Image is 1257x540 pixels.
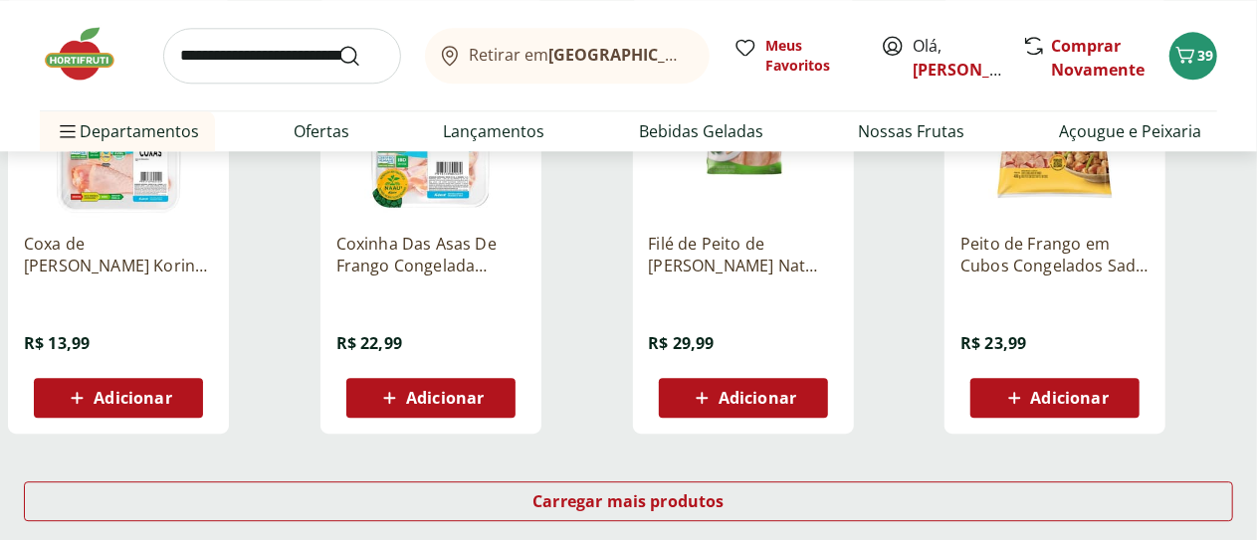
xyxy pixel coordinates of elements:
[858,119,964,143] a: Nossas Frutas
[444,119,545,143] a: Lançamentos
[639,119,763,143] a: Bebidas Geladas
[1051,35,1145,81] a: Comprar Novamente
[659,378,828,418] button: Adicionar
[719,390,796,406] span: Adicionar
[649,332,715,354] span: R$ 29,99
[913,59,1042,81] a: [PERSON_NAME]
[532,493,725,509] span: Carregar mais produtos
[24,332,90,354] span: R$ 13,99
[56,107,80,155] button: Menu
[425,28,710,84] button: Retirar em[GEOGRAPHIC_DATA]/[GEOGRAPHIC_DATA]
[1031,390,1109,406] span: Adicionar
[960,332,1026,354] span: R$ 23,99
[765,36,857,76] span: Meus Favoritos
[40,24,139,84] img: Hortifruti
[346,378,516,418] button: Adicionar
[337,44,385,68] button: Submit Search
[94,390,171,406] span: Adicionar
[1169,32,1217,80] button: Carrinho
[960,233,1150,276] a: Peito de Frango em Cubos Congelados Sadia 400g
[406,390,484,406] span: Adicionar
[970,378,1140,418] button: Adicionar
[336,233,525,276] a: Coxinha Das Asas De Frango Congelada Drumette Korin 600G
[34,378,203,418] button: Adicionar
[24,233,213,276] a: Coxa de [PERSON_NAME] Korin 600g
[163,28,401,84] input: search
[649,233,838,276] a: Filé de Peito de [PERSON_NAME] Nat 1Kg
[294,119,349,143] a: Ofertas
[913,34,1001,82] span: Olá,
[549,44,885,66] b: [GEOGRAPHIC_DATA]/[GEOGRAPHIC_DATA]
[24,481,1233,529] a: Carregar mais produtos
[1059,119,1201,143] a: Açougue e Peixaria
[56,107,199,155] span: Departamentos
[470,46,690,64] span: Retirar em
[1197,46,1213,65] span: 39
[336,332,402,354] span: R$ 22,99
[733,36,857,76] a: Meus Favoritos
